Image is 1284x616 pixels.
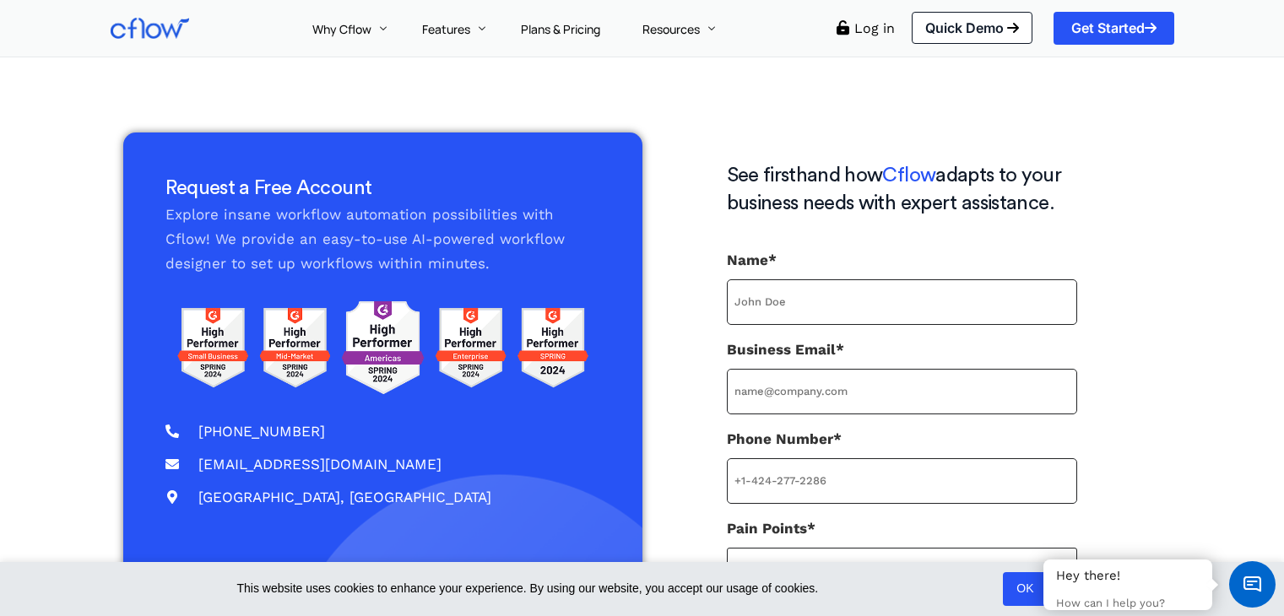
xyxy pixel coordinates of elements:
[312,21,371,37] span: Why Cflow
[194,485,491,510] span: [GEOGRAPHIC_DATA], [GEOGRAPHIC_DATA]
[165,175,600,276] div: Explore insane workflow automation possibilities with Cflow! We provide an easy-to-use AI-powered...
[727,162,1077,219] h3: See firsthand how adapts to your business needs with expert assistance.
[854,20,895,36] a: Log in
[1003,572,1047,606] a: OK
[194,419,325,444] span: [PHONE_NUMBER]
[727,458,1077,504] input: Phone Number*
[521,21,600,37] span: Plans & Pricing
[882,165,935,186] span: Cflow
[111,18,189,39] img: Cflow
[642,21,700,37] span: Resources
[1056,597,1200,611] p: How can I help you?
[1071,21,1157,35] span: Get Started
[237,579,994,599] span: This website uses cookies to enhance your experience. By using our website, you accept our usage ...
[727,248,1077,325] label: Name*
[912,12,1032,44] a: Quick Demo
[422,21,470,37] span: Features
[727,427,1077,504] label: Phone Number*
[1054,12,1174,44] a: Get Started
[165,178,372,198] span: Request a Free Account
[1056,568,1200,585] div: Hey there!
[194,452,442,477] span: [EMAIL_ADDRESS][DOMAIN_NAME]
[1229,561,1276,608] span: Chat Widget
[727,338,1077,414] label: Business Email*
[165,293,600,403] img: g2 reviews
[727,369,1077,414] input: Business Email*
[727,279,1077,325] input: Name*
